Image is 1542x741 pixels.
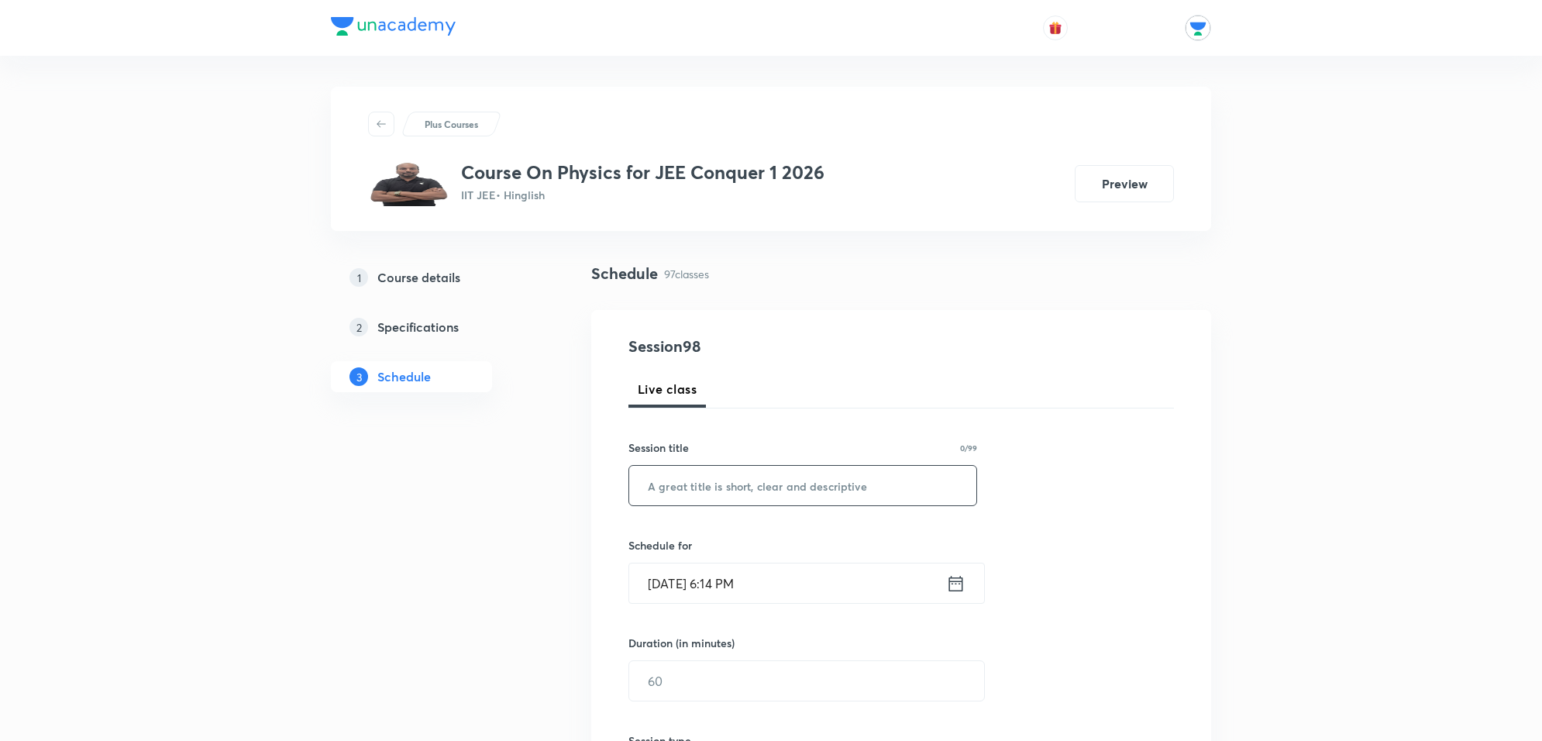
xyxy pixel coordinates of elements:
[629,661,984,701] input: 60
[628,635,735,651] h6: Duration (in minutes)
[349,318,368,336] p: 2
[591,262,658,285] h4: Schedule
[331,312,542,343] a: 2Specifications
[638,380,697,398] span: Live class
[461,161,824,184] h3: Course On Physics for JEE Conquer 1 2026
[377,367,431,386] h5: Schedule
[461,187,824,203] p: IIT JEE • Hinglish
[368,161,449,206] img: ff65f602d8cd462285315f0d56d8c376.jpg
[629,466,976,505] input: A great title is short, clear and descriptive
[1043,16,1068,40] button: avatar
[960,444,977,452] p: 0/99
[628,335,911,358] h4: Session 98
[331,17,456,36] img: Company Logo
[425,117,478,131] p: Plus Courses
[628,439,689,456] h6: Session title
[1075,165,1174,202] button: Preview
[377,268,460,287] h5: Course details
[1185,15,1211,41] img: Unacademy Jodhpur
[1048,21,1062,35] img: avatar
[349,367,368,386] p: 3
[331,17,456,40] a: Company Logo
[628,537,977,553] h6: Schedule for
[377,318,459,336] h5: Specifications
[349,268,368,287] p: 1
[664,266,709,282] p: 97 classes
[331,262,542,293] a: 1Course details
